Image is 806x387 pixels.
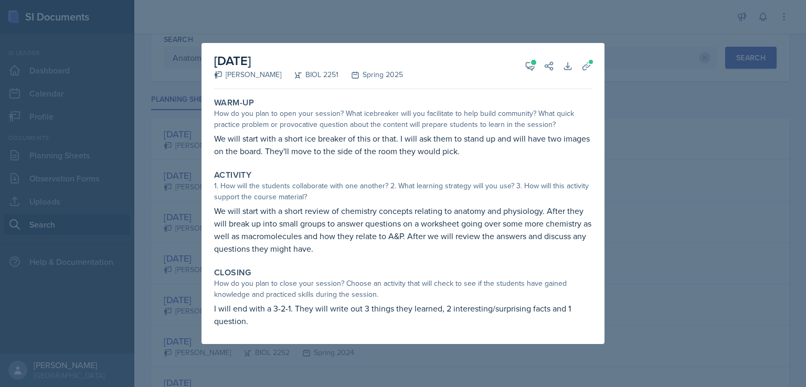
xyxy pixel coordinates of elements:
div: BIOL 2251 [281,69,338,80]
div: 1. How will the students collaborate with one another? 2. What learning strategy will you use? 3.... [214,180,592,202]
div: How do you plan to close your session? Choose an activity that will check to see if the students ... [214,278,592,300]
h2: [DATE] [214,51,403,70]
label: Activity [214,170,251,180]
p: We will start with a short ice breaker of this or that. I will ask them to stand up and will have... [214,132,592,157]
div: [PERSON_NAME] [214,69,281,80]
p: I will end with a 3-2-1. They will write out 3 things they learned, 2 interesting/surprising fact... [214,302,592,327]
label: Warm-Up [214,98,254,108]
label: Closing [214,267,251,278]
div: How do you plan to open your session? What icebreaker will you facilitate to help build community... [214,108,592,130]
div: Spring 2025 [338,69,403,80]
p: We will start with a short review of chemistry concepts relating to anatomy and physiology. After... [214,205,592,255]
